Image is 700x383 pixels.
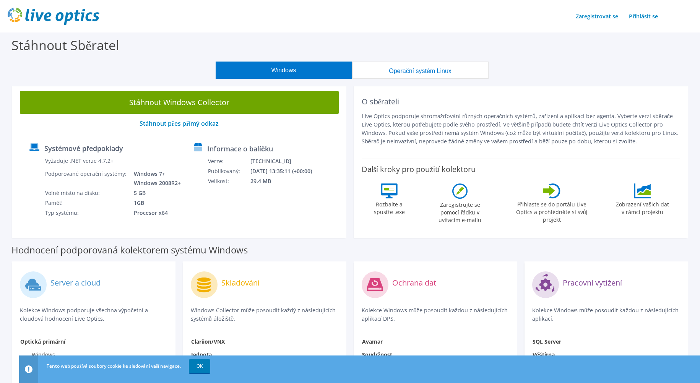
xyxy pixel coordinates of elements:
p: Live Optics podporuje shromažďování různých operačních systémů, zařízení a aplikací bez agenta. V... [362,112,681,146]
a: OK [189,359,210,373]
strong: Clariion/VNX [191,338,225,345]
label: Přihlaste se do portálu Live Optics a prohlédněte si svůj projekt [513,198,590,224]
a: Stáhnout Windows Collector [20,91,339,114]
span: Tento web používá soubory cookie ke sledování vaší navigace. [47,363,181,369]
strong: Věštírna [533,351,555,358]
td: Verze: [208,156,250,166]
img: live_optics_svg.svg [8,8,99,25]
p: Kolekce Windows může posoudit každou z následujících aplikací. [532,306,680,323]
a: Zaregistrovat se [572,11,622,22]
label: Server a cloud [50,279,101,287]
td: 1GB [128,198,182,208]
label: Ochrana dat [392,279,436,287]
label: Windows [20,351,55,359]
label: Systémové předpoklady [44,144,123,152]
label: Hodnocení podporovaná kolektorem systému Windows [11,246,248,254]
button: Windows [216,62,352,79]
p: Kolekce Windows podporuje všechna výpočetní a cloudová hodnocení Live Optics. [20,306,168,323]
strong: Soudržnost [362,351,392,358]
label: Vyžaduje .NET verze 4.7.2+ [45,157,114,165]
td: Podporované operační systémy: [45,169,128,188]
label: Informace o balíčku [207,145,273,153]
button: Operační systém Linux [352,62,489,79]
label: Rozbalte a spusťte .exe [372,198,407,216]
strong: Avamar [362,338,383,345]
td: 29.4 MB [250,176,331,186]
label: Zobrazení vašich dat v rámci projektu [615,198,670,216]
strong: Optická primární [20,338,65,345]
td: Velikost: [208,176,250,186]
td: Procesor x64 [128,208,182,218]
td: [DATE] 13:35:11 (+00:00) [250,166,331,176]
strong: Jednota [191,351,212,358]
a: Stáhnout přes přímý odkaz [140,119,219,128]
p: Windows Collector může posoudit každý z následujících systémů úložiště. [191,306,339,323]
strong: SQL Server [533,338,561,345]
label: Skladování [221,279,260,287]
label: Stáhnout Sběratel [11,36,119,54]
td: Paměť: [45,198,128,208]
label: Zaregistrujte se pomocí řádku v uvítacím e-mailu [431,199,489,224]
td: Publikovaný: [208,166,250,176]
td: Windows 7+ Windows 2008R2+ [128,169,182,188]
td: Volné místo na disku: [45,188,128,198]
a: Přihlásit se [625,11,662,22]
td: 5 GB [128,188,182,198]
label: Pracovní vytížení [563,279,622,287]
p: Kolekce Windows může posoudit každou z následujících aplikací DPS. [362,306,510,323]
td: [TECHNICAL_ID] [250,156,331,166]
h2: O sběrateli [362,97,681,106]
td: Typ systému: [45,208,128,218]
label: Další kroky pro použití kolektoru [362,165,476,174]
